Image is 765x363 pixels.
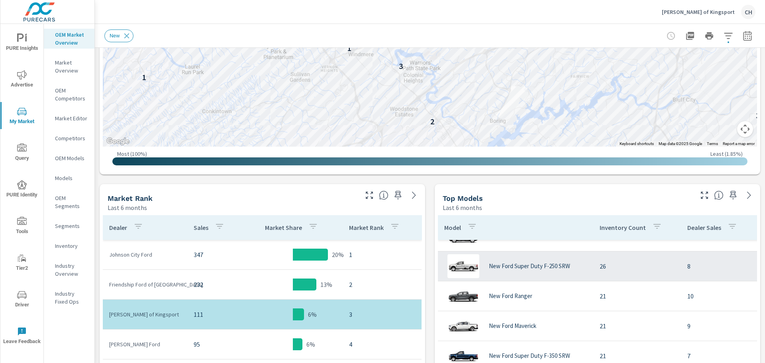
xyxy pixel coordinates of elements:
[55,194,88,210] p: OEM Segments
[347,43,351,53] p: 1
[55,242,88,250] p: Inventory
[739,28,755,44] button: Select Date Range
[698,189,711,202] button: Make Fullscreen
[44,288,94,308] div: Industry Fixed Ops
[55,262,88,278] p: Industry Overview
[117,150,147,157] p: Most ( 100% )
[756,111,760,120] p: 3
[109,281,181,288] p: Friendship Ford of [GEOGRAPHIC_DATA]
[44,192,94,212] div: OEM Segments
[720,28,736,44] button: Apply Filters
[44,84,94,104] div: OEM Competitors
[392,189,404,202] span: Save this to your personalized report
[44,112,94,124] div: Market Editor
[687,291,753,301] p: 10
[600,261,675,271] p: 26
[430,117,434,126] p: 2
[44,132,94,144] div: Competitors
[444,224,461,232] p: Model
[349,280,415,289] p: 2
[349,224,384,232] p: Market Rank
[55,154,88,162] p: OEM Models
[723,141,755,146] a: Report a map error
[600,351,675,361] p: 21
[714,190,724,200] span: Find the biggest opportunities within your model lineup nationwide. [Source: Market registration ...
[108,194,153,202] h5: Market Rank
[489,292,532,300] p: New Ford Ranger
[105,136,131,147] a: Open this area in Google Maps (opens a new window)
[3,253,41,273] span: Tier2
[306,339,315,349] p: 6%
[3,107,41,126] span: My Market
[104,29,133,42] div: New
[687,224,721,232] p: Dealer Sales
[194,339,237,349] p: 95
[3,217,41,236] span: Tools
[620,141,654,147] button: Keyboard shortcuts
[320,280,332,289] p: 13%
[727,189,739,202] span: Save this to your personalized report
[44,29,94,49] div: OEM Market Overview
[447,314,479,338] img: glamour
[600,291,675,301] p: 21
[687,351,753,361] p: 7
[109,340,181,348] p: [PERSON_NAME] Ford
[55,59,88,75] p: Market Overview
[659,141,702,146] span: Map data ©2025 Google
[109,224,127,232] p: Dealer
[3,143,41,163] span: Query
[489,352,570,359] p: New Ford Super Duty F-350 SRW
[743,189,755,202] a: See more details in report
[108,203,147,212] p: Last 6 months
[265,224,302,232] p: Market Share
[447,254,479,278] img: glamour
[662,8,735,16] p: [PERSON_NAME] of Kingsport
[3,290,41,310] span: Driver
[489,322,536,330] p: New Ford Maverick
[194,310,237,319] p: 111
[3,70,41,90] span: Advertise
[3,327,41,346] span: Leave Feedback
[408,189,420,202] a: See more details in report
[55,290,88,306] p: Industry Fixed Ops
[682,28,698,44] button: "Export Report to PDF"
[379,190,388,200] span: Market Rank shows you how you rank, in terms of sales, to other dealerships in your market. “Mark...
[737,121,753,137] button: Map camera controls
[55,134,88,142] p: Competitors
[55,222,88,230] p: Segments
[194,224,208,232] p: Sales
[194,280,237,289] p: 232
[600,224,646,232] p: Inventory Count
[55,86,88,102] p: OEM Competitors
[588,145,592,155] p: 3
[308,310,317,319] p: 6%
[447,284,479,308] img: glamour
[109,251,181,259] p: Johnson City Ford
[44,152,94,164] div: OEM Models
[105,33,125,39] span: New
[600,321,675,331] p: 21
[3,33,41,53] span: PURE Insights
[710,150,743,157] p: Least ( 1.85% )
[55,114,88,122] p: Market Editor
[44,220,94,232] div: Segments
[105,136,131,147] img: Google
[489,263,570,270] p: New Ford Super Duty F-250 SRW
[3,180,41,200] span: PURE Identity
[399,61,403,71] p: 3
[44,172,94,184] div: Models
[701,28,717,44] button: Print Report
[741,5,755,19] div: CH
[44,240,94,252] div: Inventory
[142,73,146,82] p: 1
[349,310,415,319] p: 3
[55,31,88,47] p: OEM Market Overview
[55,174,88,182] p: Models
[44,57,94,77] div: Market Overview
[109,310,181,318] p: [PERSON_NAME] of Kingsport
[687,261,753,271] p: 8
[363,189,376,202] button: Make Fullscreen
[349,250,415,259] p: 1
[332,250,344,259] p: 20%
[349,339,415,349] p: 4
